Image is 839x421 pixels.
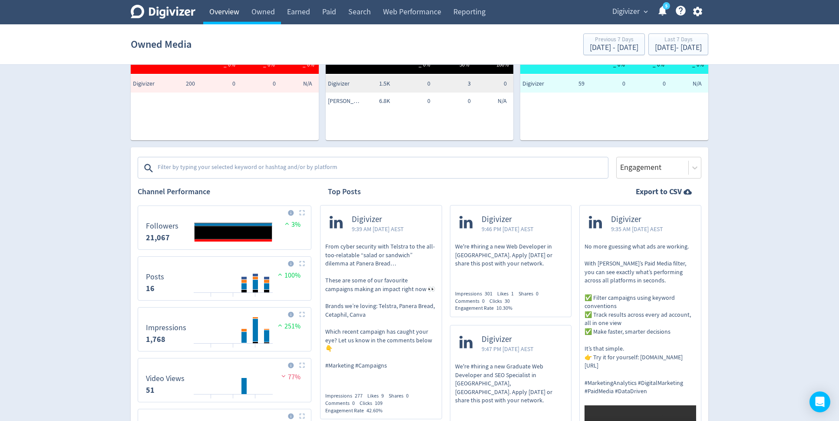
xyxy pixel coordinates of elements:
[433,93,473,110] td: 0
[433,75,473,93] td: 3
[228,347,238,353] text: 01/09
[352,215,404,225] span: Digivizer
[146,232,170,243] strong: 21,067
[250,398,261,404] text: 03/09
[276,322,301,331] span: 251%
[473,93,513,110] td: N/A
[276,271,301,280] span: 100%
[326,14,514,140] table: customized table
[389,392,413,400] div: Shares
[276,271,284,278] img: positive-performance.svg
[590,44,638,52] div: [DATE] - [DATE]
[519,290,543,298] div: Shares
[299,261,305,266] img: Placeholder
[299,210,305,215] img: Placeholder
[328,186,361,197] h2: Top Posts
[392,93,433,110] td: 0
[325,392,367,400] div: Impressions
[522,80,557,88] span: Digivizer
[142,362,307,398] svg: Video Views 51
[352,225,404,233] span: 9:39 AM [DATE] AEST
[250,296,261,302] text: 03/09
[197,75,238,93] td: 0
[279,373,288,379] img: negative-performance.svg
[668,75,708,93] td: N/A
[238,75,278,93] td: 0
[146,221,178,231] dt: Followers
[146,334,165,345] strong: 1,768
[228,398,238,404] text: 01/09
[497,290,519,298] div: Likes
[585,242,696,396] p: No more guessing what ads are working. With [PERSON_NAME]’s Paid Media filter, you can see exactl...
[206,296,217,302] text: 30/08
[496,305,512,312] span: 10.30%
[489,298,515,305] div: Clicks
[609,5,650,19] button: Digivizer
[299,312,305,317] img: Placeholder
[146,385,155,395] strong: 51
[367,407,383,414] span: 42.60%
[455,298,489,305] div: Comments
[278,75,318,93] td: N/A
[375,400,383,407] span: 109
[206,347,217,353] text: 30/08
[392,75,433,93] td: 0
[665,3,667,9] text: 5
[146,272,164,282] dt: Posts
[642,8,650,16] span: expand_more
[328,97,363,106] span: Emma Lo Russo
[628,75,668,93] td: 0
[142,260,307,297] svg: Posts 16
[482,335,534,345] span: Digivizer
[455,305,517,312] div: Engagement Rate
[455,362,567,405] p: We're #hiring a new Graduate Web Developer and SEO Specialist in [GEOGRAPHIC_DATA], [GEOGRAPHIC_D...
[142,209,307,246] svg: Followers 21,067
[352,400,355,407] span: 0
[455,290,497,298] div: Impressions
[482,215,534,225] span: Digivizer
[450,325,571,420] a: Digivizer9:47 PM [DATE] AESTWe're #hiring a new Graduate Web Developer and SEO Specialist in [GEO...
[583,33,645,55] button: Previous 7 Days[DATE] - [DATE]
[276,322,284,328] img: positive-performance.svg
[131,30,192,58] h1: Owned Media
[648,33,708,55] button: Last 7 Days[DATE]- [DATE]
[299,413,305,419] img: Placeholder
[505,298,510,305] span: 30
[228,296,238,302] text: 01/09
[587,75,627,93] td: 0
[283,220,301,229] span: 3%
[482,345,534,353] span: 9:47 PM [DATE] AEST
[299,362,305,368] img: Placeholder
[352,75,392,93] td: 1.5K
[138,186,311,197] h2: Channel Performance
[546,75,587,93] td: 59
[146,374,185,384] dt: Video Views
[520,14,708,140] table: customized table
[279,373,301,381] span: 77%
[146,283,155,294] strong: 16
[612,5,640,19] span: Digivizer
[455,242,567,268] p: We're #hiring a new Web Developer in [GEOGRAPHIC_DATA]. Apply [DATE] or share this post with your...
[536,290,538,297] span: 0
[611,225,663,233] span: 9:35 AM [DATE] AEST
[611,215,663,225] span: Digivizer
[355,392,363,399] span: 277
[206,398,217,404] text: 30/08
[636,186,682,197] strong: Export to CSV
[406,392,409,399] span: 0
[381,392,384,399] span: 9
[590,36,638,44] div: Previous 7 Days
[131,14,319,140] table: customized table
[157,75,197,93] td: 200
[367,392,389,400] div: Likes
[142,311,307,348] svg: Impressions 1,768
[655,36,702,44] div: Last 7 Days
[325,242,437,370] p: From cyber security with Telstra to the all-too-relatable “salad or sandwich” dilemma at Panera B...
[809,391,830,412] div: Open Intercom Messenger
[482,225,534,233] span: 9:46 PM [DATE] AEST
[485,290,492,297] span: 301
[655,44,702,52] div: [DATE] - [DATE]
[250,347,261,353] text: 03/09
[473,75,513,93] td: 0
[320,206,442,385] a: Digivizer9:39 AM [DATE] AESTFrom cyber security with Telstra to the all-too-relatable “salad or s...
